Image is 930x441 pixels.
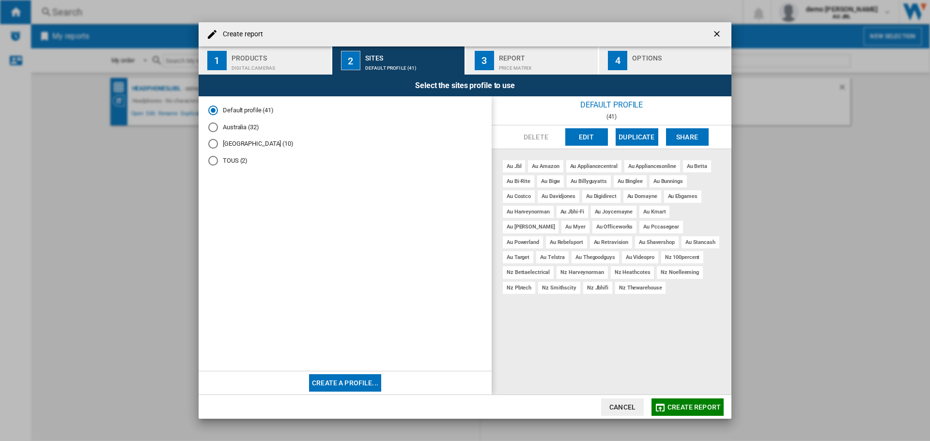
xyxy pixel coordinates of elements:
ng-md-icon: getI18NText('BUTTONS.CLOSE_DIALOG') [712,29,724,41]
div: 3 [475,51,494,70]
div: au binglee [614,175,647,187]
div: Price Matrix [499,61,594,71]
div: nz bettaelectrical [503,266,554,278]
div: nz thewarehouse [615,282,666,294]
button: Create a profile... [309,374,381,392]
div: nz harveynorman [557,266,608,278]
div: au billyguyatts [567,175,611,187]
div: Select the sites profile to use [199,75,731,96]
div: nz 100percent [661,251,704,263]
div: au ebgames [664,190,701,202]
div: au bigw [537,175,564,187]
div: Default profile (41) [365,61,461,71]
div: au videopro [622,251,658,263]
div: au appliancecentral [566,160,621,172]
button: getI18NText('BUTTONS.CLOSE_DIALOG') [708,25,728,44]
div: au bunnings [650,175,687,187]
div: au bi-rite [503,175,534,187]
button: 4 Options [599,46,731,75]
div: nz noelleeming [657,266,703,278]
div: au thegoodguys [572,251,619,263]
div: au appliancesonline [624,160,680,172]
button: Share [666,128,709,146]
div: (41) [492,113,731,120]
button: Cancel [601,398,644,416]
button: Edit [565,128,608,146]
div: au betta [683,160,711,172]
div: au rebelsport [546,236,587,248]
div: Digital cameras [232,61,327,71]
div: au joycemayne [591,206,637,218]
div: 2 [341,51,360,70]
div: nz jbhifi [583,282,612,294]
div: nz pbtech [503,282,535,294]
md-radio-button: TOUS (2) [208,156,482,166]
div: nz smithscity [538,282,580,294]
div: 1 [207,51,227,70]
md-radio-button: Australia (32) [208,122,482,132]
div: au harveynorman [503,206,554,218]
div: Products [232,50,327,61]
div: 4 [608,51,627,70]
div: nz heathcotes [611,266,654,278]
div: au stancash [682,236,719,248]
div: au jbl [503,160,525,172]
div: Options [632,50,728,61]
div: au retravision [590,236,633,248]
div: au telstra [536,251,569,263]
div: au jbhi-fi [557,206,588,218]
button: 3 Report Price Matrix [466,46,599,75]
div: au pccasegear [639,221,683,233]
div: au amazon [528,160,563,172]
div: au officeworks [592,221,637,233]
div: au davidjones [538,190,579,202]
div: au digidirect [582,190,620,202]
div: au shavershop [635,236,679,248]
button: Delete [515,128,558,146]
div: au domayne [623,190,661,202]
div: au kmart [639,206,669,218]
md-radio-button: New Zealand (10) [208,139,482,149]
div: au myer [561,221,589,233]
md-radio-button: Default profile (41) [208,106,482,115]
div: au target [503,251,533,263]
div: Report [499,50,594,61]
h4: Create report [218,30,263,39]
div: au [PERSON_NAME] [503,221,558,233]
button: 1 Products Digital cameras [199,46,332,75]
span: Create report [667,403,721,411]
button: Duplicate [616,128,658,146]
div: au costco [503,190,535,202]
button: 2 Sites Default profile (41) [332,46,465,75]
button: Create report [651,398,724,416]
div: au powerland [503,236,543,248]
div: Default profile [492,96,731,113]
div: Sites [365,50,461,61]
